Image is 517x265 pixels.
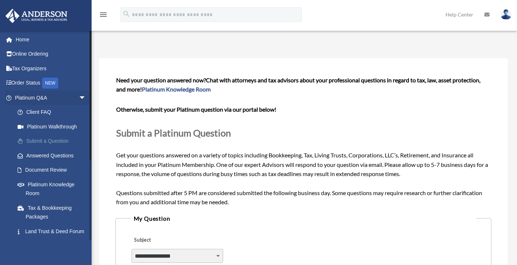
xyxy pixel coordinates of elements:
legend: My Question [131,213,476,224]
a: Tax Organizers [5,61,97,76]
a: Platinum Knowledge Room [142,86,211,93]
a: Tax & Bookkeeping Packages [10,201,97,224]
a: Platinum Q&Aarrow_drop_down [5,90,97,105]
a: Submit a Question [10,134,97,149]
img: Anderson Advisors Platinum Portal [3,9,70,23]
span: Get your questions answered on a variety of topics including Bookkeeping, Tax, Living Trusts, Cor... [116,76,491,206]
i: search [122,10,130,18]
a: Land Trust & Deed Forum [10,224,97,239]
a: Client FAQ [10,105,97,120]
a: Portal Feedback [10,239,97,253]
b: Otherwise, submit your Platinum question via our portal below! [116,106,276,113]
a: Platinum Walkthrough [10,119,97,134]
a: Document Review [10,163,97,178]
a: Answered Questions [10,148,97,163]
span: Chat with attorneys and tax advisors about your professional questions in regard to tax, law, ass... [116,76,480,93]
a: menu [99,13,108,19]
span: arrow_drop_down [79,90,93,105]
img: User Pic [501,9,512,20]
a: Home [5,32,97,47]
span: Submit a Platinum Question [116,127,231,138]
i: menu [99,10,108,19]
a: Platinum Knowledge Room [10,177,97,201]
span: Need your question answered now? [116,76,206,83]
a: Online Ordering [5,47,97,61]
a: Order StatusNEW [5,76,97,91]
div: NEW [42,78,58,89]
label: Subject [132,235,201,246]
